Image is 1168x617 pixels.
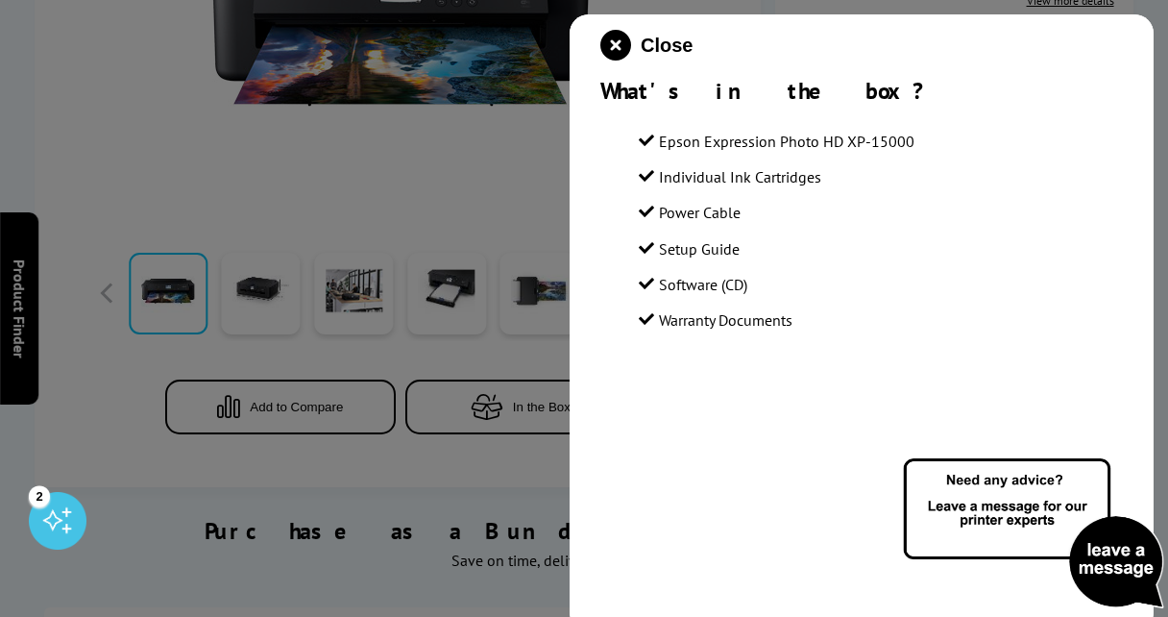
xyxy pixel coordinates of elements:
[641,35,693,57] span: Close
[659,132,914,151] span: Epson Expression Photo HD XP-15000
[899,456,1168,613] img: Open Live Chat window
[600,30,693,61] button: close modal
[659,203,741,222] span: Power Cable
[659,239,740,259] span: Setup Guide
[659,167,821,186] span: Individual Ink Cartridges
[659,275,747,294] span: Software (CD)
[29,485,50,506] div: 2
[600,76,1123,106] div: What's in the box?
[659,310,792,330] span: Warranty Documents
